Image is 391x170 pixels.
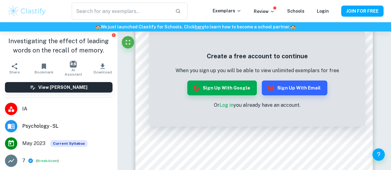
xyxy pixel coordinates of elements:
[195,24,204,29] a: here
[341,6,384,17] button: JOIN FOR FREE
[290,24,295,29] span: 🏫
[254,8,275,15] p: Review
[29,60,59,77] button: Bookmark
[317,9,329,14] a: Login
[213,7,241,14] p: Exemplars
[287,9,304,14] a: Schools
[36,158,59,164] span: ( )
[122,36,134,48] button: Fullscreen
[9,70,20,74] span: Share
[50,140,87,147] div: This exemplar is based on the current syllabus. Feel free to refer to it for inspiration/ideas wh...
[72,2,171,20] input: Search for any exemplars...
[112,33,116,37] button: Report issue
[59,60,88,77] button: AI Assistant
[35,70,53,74] span: Bookmark
[38,84,87,91] h6: View [PERSON_NAME]
[372,148,385,161] button: Help and Feedback
[5,36,113,55] h1: Investigating the effect of leading words on the recall of memory.
[187,81,257,95] button: Sign up with Google
[262,81,327,95] button: Sign up with Email
[176,52,339,61] h5: Create a free account to continue
[176,102,339,109] p: Or you already have an account.
[5,82,113,93] button: View [PERSON_NAME]
[7,5,47,17] img: Clastify logo
[70,61,77,68] img: AI Assistant
[37,158,57,164] button: Breakdown
[219,102,233,108] a: Log in
[62,68,84,77] span: AI Assistant
[22,140,45,147] span: May 2023
[22,122,113,130] span: Psychology - SL
[22,157,25,164] p: 7
[176,67,339,74] p: When you sign up you will be able to view unlimited exemplars for free
[94,70,112,74] span: Download
[96,24,101,29] span: 🏫
[50,140,87,147] span: Current Syllabus
[22,105,113,113] span: IA
[88,60,117,77] button: Download
[1,23,390,30] h6: We just launched Clastify for Schools. Click to learn how to become a school partner.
